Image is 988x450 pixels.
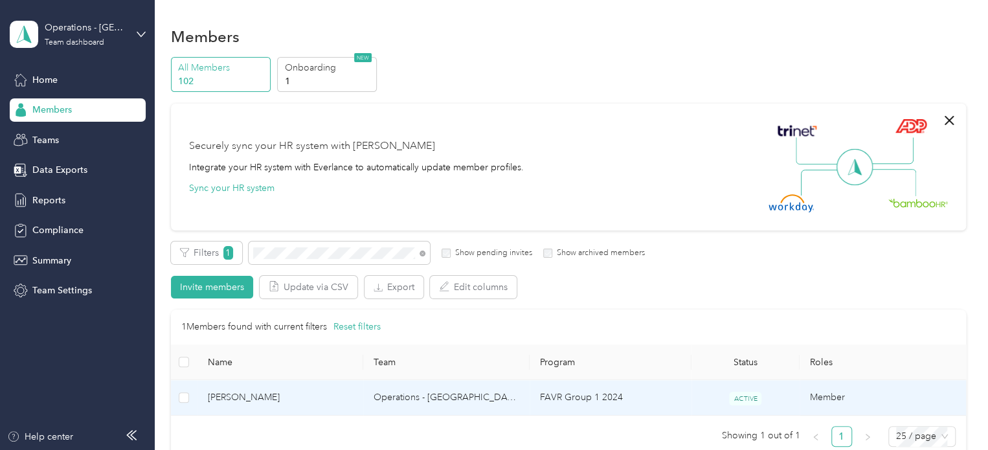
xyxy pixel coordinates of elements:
[32,223,84,237] span: Compliance
[7,430,73,444] button: Help center
[32,284,92,297] span: Team Settings
[805,426,826,447] button: left
[197,380,364,416] td: Devyn Heaton
[208,357,354,368] span: Name
[868,137,914,164] img: Line Right Up
[365,276,423,298] button: Export
[888,198,948,207] img: BambooHR
[530,344,691,380] th: Program
[285,74,373,88] p: 1
[189,161,524,174] div: Integrate your HR system with Everlance to automatically update member profiles.
[171,276,253,298] button: Invite members
[223,246,233,260] span: 1
[888,426,956,447] div: Page Size
[915,377,988,450] iframe: Everlance-gr Chat Button Frame
[197,344,364,380] th: Name
[857,426,878,447] li: Next Page
[208,390,354,405] span: [PERSON_NAME]
[189,139,435,154] div: Securely sync your HR system with [PERSON_NAME]
[32,73,58,87] span: Home
[691,344,800,380] th: Status
[832,427,851,446] a: 1
[552,247,645,259] label: Show archived members
[45,39,104,47] div: Team dashboard
[32,194,65,207] span: Reports
[769,194,814,212] img: Workday
[871,169,916,197] img: Line Right Down
[363,344,530,380] th: Team
[451,247,532,259] label: Show pending invites
[831,426,852,447] li: 1
[354,53,372,62] span: NEW
[895,118,926,133] img: ADP
[171,242,242,264] button: Filters1
[812,433,820,441] span: left
[722,426,800,445] span: Showing 1 out of 1
[800,169,846,196] img: Line Left Down
[32,254,71,267] span: Summary
[32,163,87,177] span: Data Exports
[530,380,691,416] td: FAVR Group 1 2024
[896,427,948,446] span: 25 / page
[800,344,966,380] th: Roles
[805,426,826,447] li: Previous Page
[796,137,841,165] img: Line Left Up
[45,21,126,34] div: Operations - [GEOGRAPHIC_DATA]
[774,122,820,140] img: Trinet
[729,392,761,405] span: ACTIVE
[189,181,275,195] button: Sync your HR system
[864,433,871,441] span: right
[857,426,878,447] button: right
[285,61,373,74] p: Onboarding
[333,320,381,334] button: Reset filters
[363,380,530,416] td: Operations - Sacramento
[800,380,966,416] td: Member
[181,320,327,334] p: 1 Members found with current filters
[260,276,357,298] button: Update via CSV
[178,61,266,74] p: All Members
[32,133,59,147] span: Teams
[178,74,266,88] p: 102
[171,30,240,43] h1: Members
[430,276,517,298] button: Edit columns
[32,103,72,117] span: Members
